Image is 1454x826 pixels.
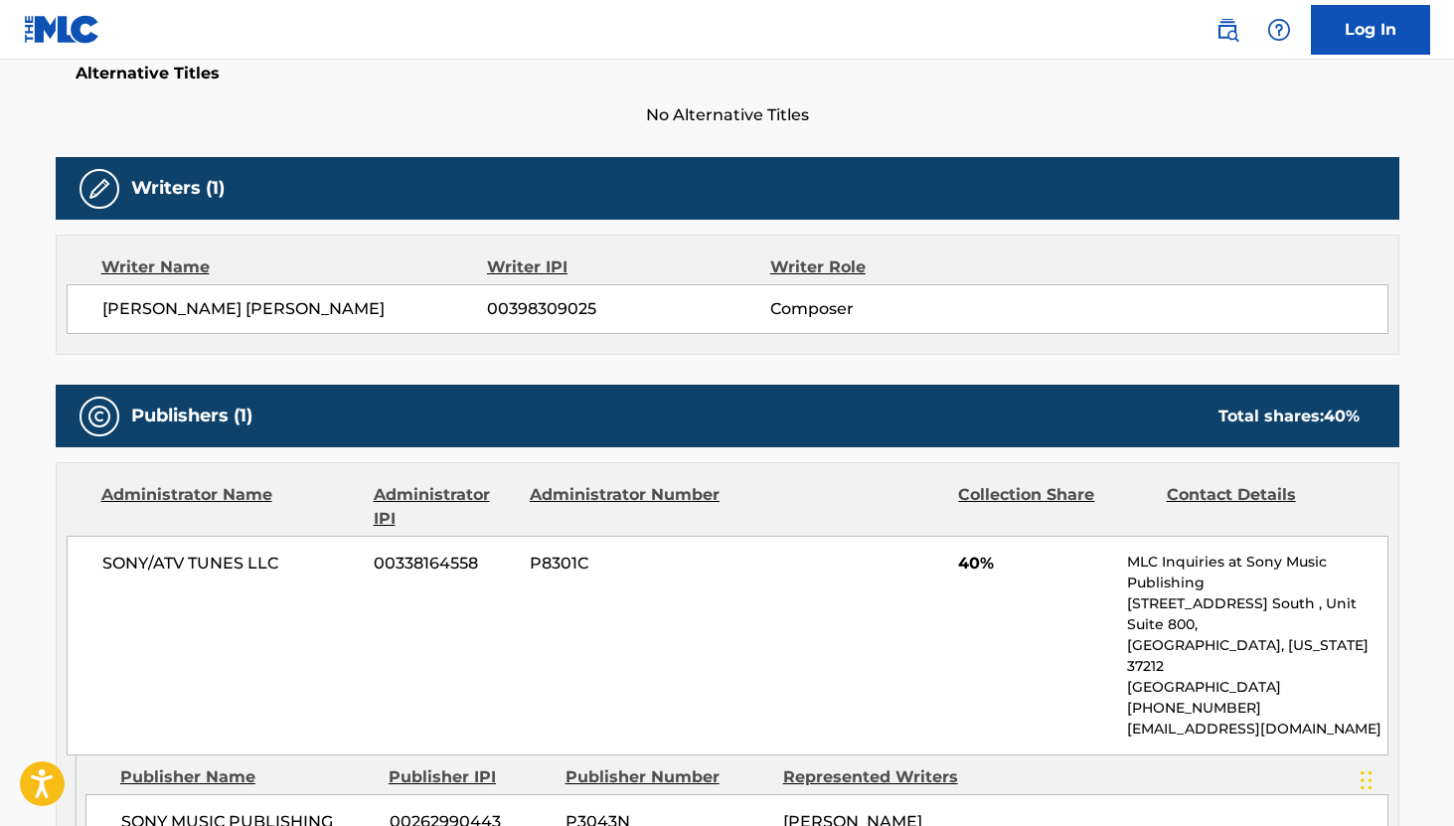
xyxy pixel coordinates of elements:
span: 00398309025 [487,297,769,321]
img: Publishers [87,405,111,428]
a: Log In [1311,5,1430,55]
div: Help [1259,10,1299,50]
a: Public Search [1208,10,1247,50]
span: 00338164558 [374,552,515,576]
img: help [1267,18,1291,42]
span: 40 % [1324,407,1360,425]
div: Total shares: [1218,405,1360,428]
img: search [1215,18,1239,42]
div: Publisher IPI [389,765,551,789]
h5: Alternative Titles [76,64,1379,83]
div: Writer Name [101,255,488,279]
div: Administrator Number [530,483,723,531]
p: [PHONE_NUMBER] [1127,698,1386,719]
span: P8301C [530,552,723,576]
span: [PERSON_NAME] [PERSON_NAME] [102,297,488,321]
div: Publisher Number [565,765,768,789]
span: No Alternative Titles [56,103,1399,127]
span: SONY/ATV TUNES LLC [102,552,360,576]
iframe: Chat Widget [1355,731,1454,826]
div: Writer IPI [487,255,770,279]
div: Publisher Name [120,765,374,789]
div: Administrator Name [101,483,359,531]
p: MLC Inquiries at Sony Music Publishing [1127,552,1386,593]
h5: Writers (1) [131,177,225,200]
p: [GEOGRAPHIC_DATA], [US_STATE] 37212 [1127,635,1386,677]
p: [EMAIL_ADDRESS][DOMAIN_NAME] [1127,719,1386,740]
img: MLC Logo [24,15,100,44]
div: Writer Role [770,255,1028,279]
span: Composer [770,297,1028,321]
p: [GEOGRAPHIC_DATA] [1127,677,1386,698]
img: Writers [87,177,111,201]
span: 40% [958,552,1112,576]
p: [STREET_ADDRESS] South , Unit Suite 800, [1127,593,1386,635]
h5: Publishers (1) [131,405,252,427]
div: Represented Writers [783,765,986,789]
div: Collection Share [958,483,1151,531]
div: Contact Details [1167,483,1360,531]
div: Drag [1361,750,1373,810]
div: Administrator IPI [374,483,515,531]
